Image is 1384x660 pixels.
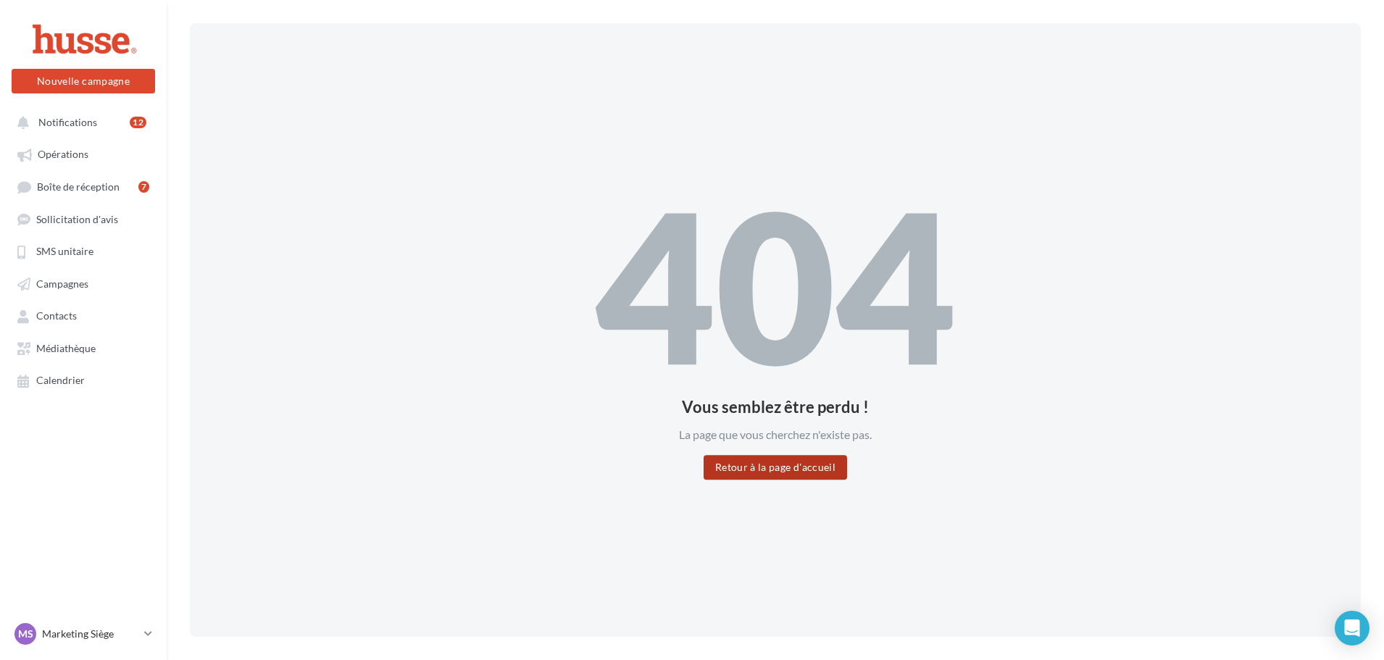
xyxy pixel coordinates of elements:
[36,277,88,290] span: Campagnes
[38,116,97,128] span: Notifications
[9,173,158,200] a: Boîte de réception7
[36,213,118,225] span: Sollicitation d'avis
[12,69,155,93] button: Nouvelle campagne
[12,620,155,648] a: MS Marketing Siège
[595,399,956,415] div: Vous semblez être perdu !
[138,181,149,193] div: 7
[9,335,158,361] a: Médiathèque
[36,375,85,387] span: Calendrier
[42,627,138,641] p: Marketing Siège
[130,117,146,128] div: 12
[704,455,847,480] button: Retour à la page d'accueil
[18,627,33,641] span: MS
[595,427,956,443] div: La page que vous cherchez n'existe pas.
[36,310,77,322] span: Contacts
[9,302,158,328] a: Contacts
[36,342,96,354] span: Médiathèque
[9,238,158,264] a: SMS unitaire
[37,180,120,193] span: Boîte de réception
[36,246,93,258] span: SMS unitaire
[9,141,158,167] a: Opérations
[595,180,956,388] div: 404
[9,206,158,232] a: Sollicitation d'avis
[9,109,152,135] button: Notifications 12
[9,367,158,393] a: Calendrier
[1335,611,1370,646] div: Open Intercom Messenger
[9,270,158,296] a: Campagnes
[38,149,88,161] span: Opérations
